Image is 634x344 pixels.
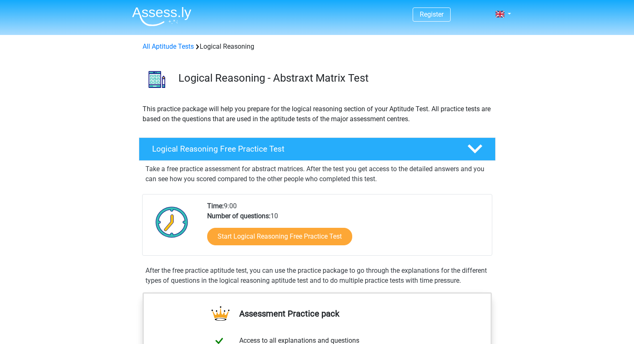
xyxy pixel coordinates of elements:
[152,144,454,154] h4: Logical Reasoning Free Practice Test
[207,212,271,220] b: Number of questions:
[207,202,224,210] b: Time:
[139,42,495,52] div: Logical Reasoning
[139,62,175,97] img: logical reasoning
[132,7,191,26] img: Assessly
[135,137,499,161] a: Logical Reasoning Free Practice Test
[201,201,491,255] div: 9:00 10
[142,266,492,286] div: After the free practice aptitude test, you can use the practice package to go through the explana...
[143,104,492,124] p: This practice package will help you prepare for the logical reasoning section of your Aptitude Te...
[151,201,193,243] img: Clock
[145,164,489,184] p: Take a free practice assessment for abstract matrices. After the test you get access to the detai...
[178,72,489,85] h3: Logical Reasoning - Abstraxt Matrix Test
[207,228,352,245] a: Start Logical Reasoning Free Practice Test
[420,10,444,18] a: Register
[143,42,194,50] a: All Aptitude Tests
